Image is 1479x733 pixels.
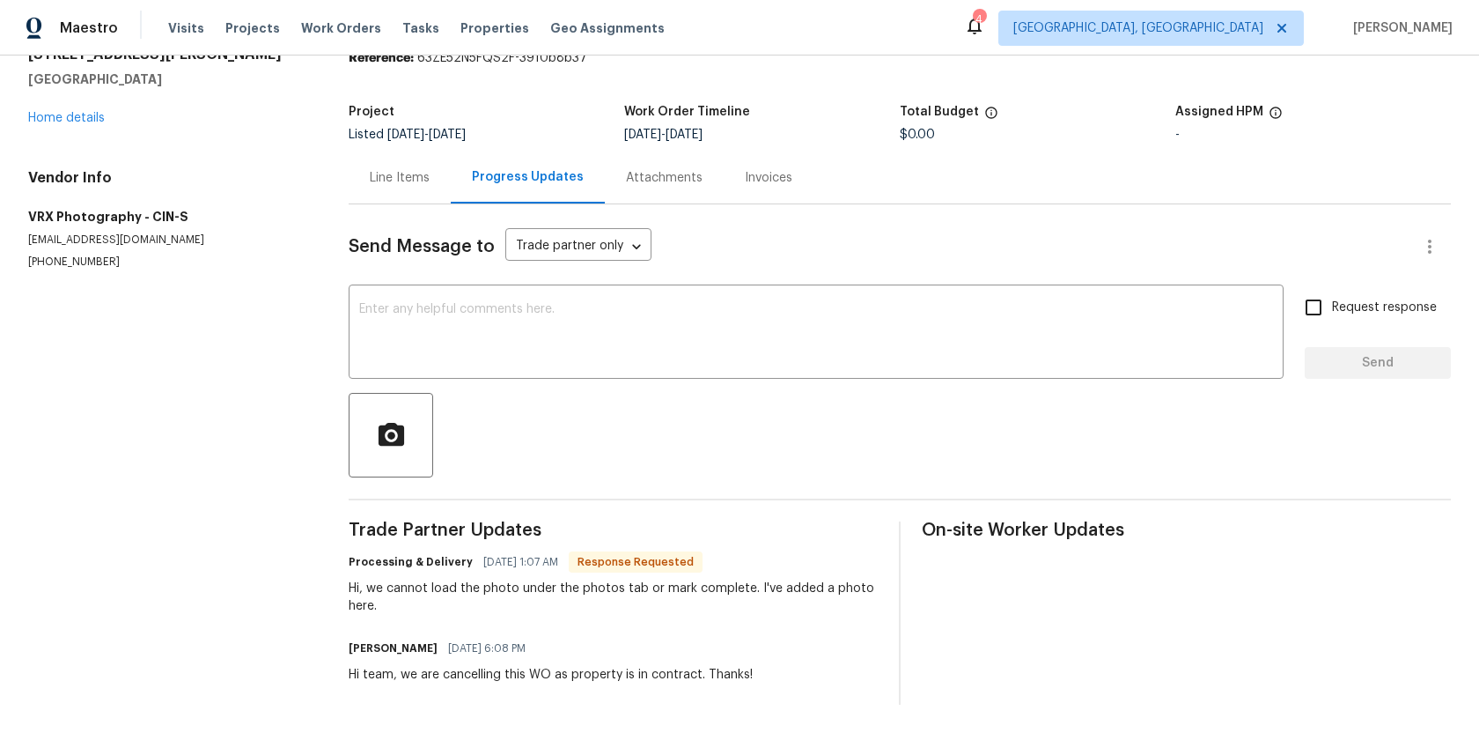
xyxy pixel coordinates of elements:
span: [DATE] [387,129,424,141]
h5: Total Budget [900,106,979,118]
div: 63ZE52N5FQS2F-3910b8b37 [349,49,1451,67]
div: - [1175,129,1451,141]
h4: Vendor Info [28,169,306,187]
span: [DATE] [624,129,661,141]
span: Visits [168,19,204,37]
h6: [PERSON_NAME] [349,640,438,657]
span: Geo Assignments [550,19,665,37]
span: Projects [225,19,280,37]
a: Home details [28,112,105,124]
div: Attachments [626,169,703,187]
div: Line Items [370,169,430,187]
span: [DATE] [429,129,466,141]
span: The hpm assigned to this work order. [1269,106,1283,129]
h5: VRX Photography - CIN-S [28,208,306,226]
span: [PERSON_NAME] [1346,19,1453,37]
span: [GEOGRAPHIC_DATA], [GEOGRAPHIC_DATA] [1013,19,1263,37]
div: Hi team, we are cancelling this WO as property is in contract. Thanks! [349,666,753,684]
span: - [624,129,703,141]
div: 4 [973,11,985,28]
div: Invoices [745,169,792,187]
span: Listed [349,129,466,141]
h6: Processing & Delivery [349,553,473,571]
span: $0.00 [900,129,935,141]
div: Progress Updates [472,168,584,186]
span: Work Orders [301,19,381,37]
span: Request response [1332,299,1437,317]
span: - [387,129,466,141]
span: Properties [460,19,529,37]
span: [DATE] 1:07 AM [483,553,558,571]
div: Hi, we cannot load the photo under the photos tab or mark complete. I've added a photo here. [349,580,878,615]
b: Reference: [349,52,414,64]
span: On-site Worker Updates [922,522,1451,539]
span: Response Requested [570,553,701,571]
p: [PHONE_NUMBER] [28,255,306,270]
span: [DATE] 6:08 PM [448,640,526,657]
span: Maestro [60,19,118,37]
h5: Project [349,106,394,118]
span: Send Message to [349,238,495,255]
span: Tasks [402,22,439,34]
span: The total cost of line items that have been proposed by Opendoor. This sum includes line items th... [984,106,998,129]
h5: [GEOGRAPHIC_DATA] [28,70,306,88]
h5: Work Order Timeline [624,106,750,118]
span: [DATE] [666,129,703,141]
h5: Assigned HPM [1175,106,1263,118]
span: Trade Partner Updates [349,522,878,539]
p: [EMAIL_ADDRESS][DOMAIN_NAME] [28,233,306,248]
div: Trade partner only [505,233,651,262]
